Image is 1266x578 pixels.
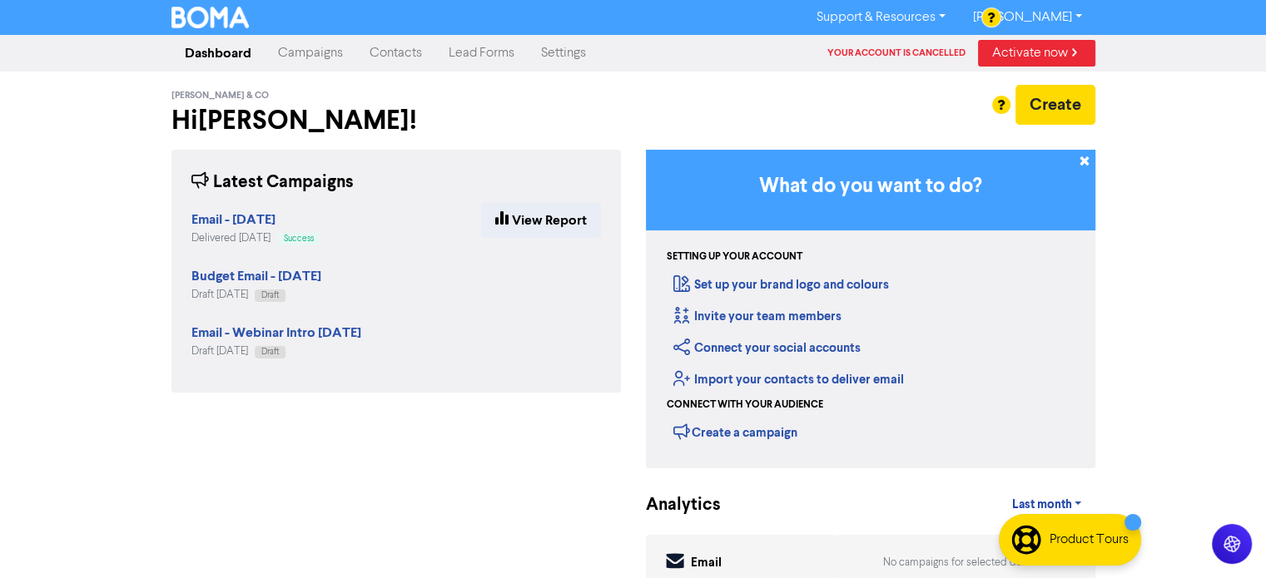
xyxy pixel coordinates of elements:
[673,419,797,444] div: Create a campaign
[1015,85,1095,125] button: Create
[673,340,861,356] a: Connect your social accounts
[1011,497,1071,512] span: Last month
[673,372,904,388] a: Import your contacts to deliver email
[646,150,1095,468] div: Getting Started in BOMA
[191,268,321,284] strong: Budget Email - [DATE]
[673,309,842,324] a: Invite your team members
[191,214,276,227] a: Email - [DATE]
[1183,498,1266,578] iframe: Chat Widget
[959,4,1095,31] a: [PERSON_NAME]
[265,37,356,70] a: Campaigns
[191,327,361,340] a: Email - Webinar Intro [DATE]
[171,37,265,70] a: Dashboard
[261,348,279,356] span: Draft
[191,287,321,303] div: Draft [DATE]
[667,398,823,413] div: Connect with your audience
[191,230,320,246] div: Delivered [DATE]
[691,554,722,573] div: Email
[978,40,1095,67] a: Activate now
[998,488,1095,521] a: Last month
[481,203,601,238] a: View Report
[671,175,1070,199] h3: What do you want to do?
[191,343,361,359] div: Draft [DATE]
[646,492,700,518] div: Analytics
[191,270,321,284] a: Budget Email - [DATE]
[171,105,621,136] h2: Hi [PERSON_NAME] !
[261,291,279,299] span: Draft
[171,90,269,101] span: [PERSON_NAME] & Co
[435,37,528,70] a: Lead Forms
[673,277,889,293] a: Set up your brand logo and colours
[883,555,1050,571] div: No campaigns for selected dates
[356,37,435,70] a: Contacts
[171,7,250,28] img: BOMA Logo
[284,235,314,243] span: Success
[528,37,599,70] a: Settings
[191,211,276,228] strong: Email - [DATE]
[191,170,354,195] div: Latest Campaigns
[803,4,959,31] a: Support & Resources
[191,324,361,341] strong: Email - Webinar Intro [DATE]
[827,47,978,61] div: Your account is cancelled
[667,249,802,264] div: Setting up your account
